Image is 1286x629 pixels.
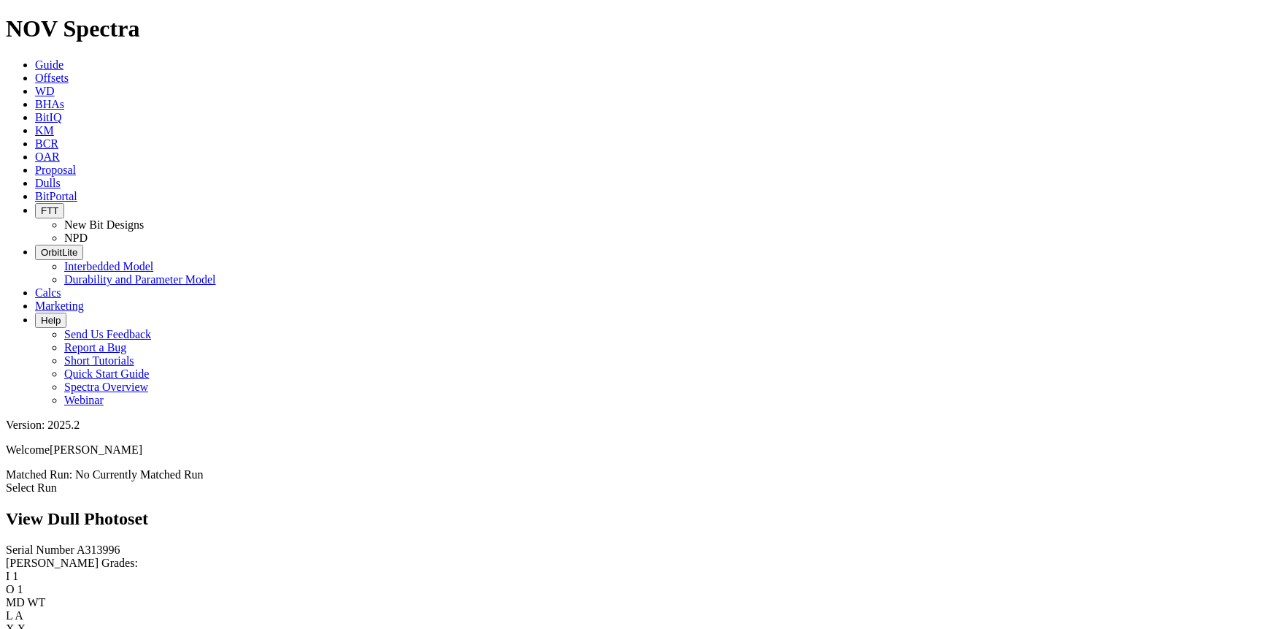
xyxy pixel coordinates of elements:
[6,583,15,595] label: O
[6,596,25,609] label: MD
[35,313,66,328] button: Help
[64,328,151,340] a: Send Us Feedback
[35,72,69,84] a: Offsets
[35,177,61,189] a: Dulls
[15,609,23,622] span: A
[6,570,9,582] label: I
[64,260,153,272] a: Interbedded Model
[50,443,142,456] span: [PERSON_NAME]
[6,609,12,622] label: L
[6,481,57,494] a: Select Run
[64,232,88,244] a: NPD
[6,443,1280,457] p: Welcome
[64,381,148,393] a: Spectra Overview
[35,137,58,150] a: BCR
[64,273,216,286] a: Durability and Parameter Model
[6,468,72,481] span: Matched Run:
[64,394,104,406] a: Webinar
[75,468,204,481] span: No Currently Matched Run
[64,341,126,354] a: Report a Bug
[41,205,58,216] span: FTT
[35,286,61,299] a: Calcs
[64,367,149,380] a: Quick Start Guide
[35,98,64,110] a: BHAs
[41,315,61,326] span: Help
[6,557,1280,570] div: [PERSON_NAME] Grades:
[35,300,84,312] a: Marketing
[35,111,61,123] a: BitIQ
[35,150,60,163] a: OAR
[77,544,120,556] span: A313996
[35,85,55,97] a: WD
[6,419,1280,432] div: Version: 2025.2
[35,190,77,202] a: BitPortal
[64,218,144,231] a: New Bit Designs
[35,124,54,137] a: KM
[35,164,76,176] a: Proposal
[28,596,46,609] span: WT
[6,544,74,556] label: Serial Number
[6,15,1280,42] h1: NOV Spectra
[35,245,83,260] button: OrbitLite
[35,58,63,71] a: Guide
[6,509,1280,529] h2: View Dull Photoset
[12,570,18,582] span: 1
[35,203,64,218] button: FTT
[18,583,23,595] span: 1
[64,354,134,367] a: Short Tutorials
[41,247,77,258] span: OrbitLite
